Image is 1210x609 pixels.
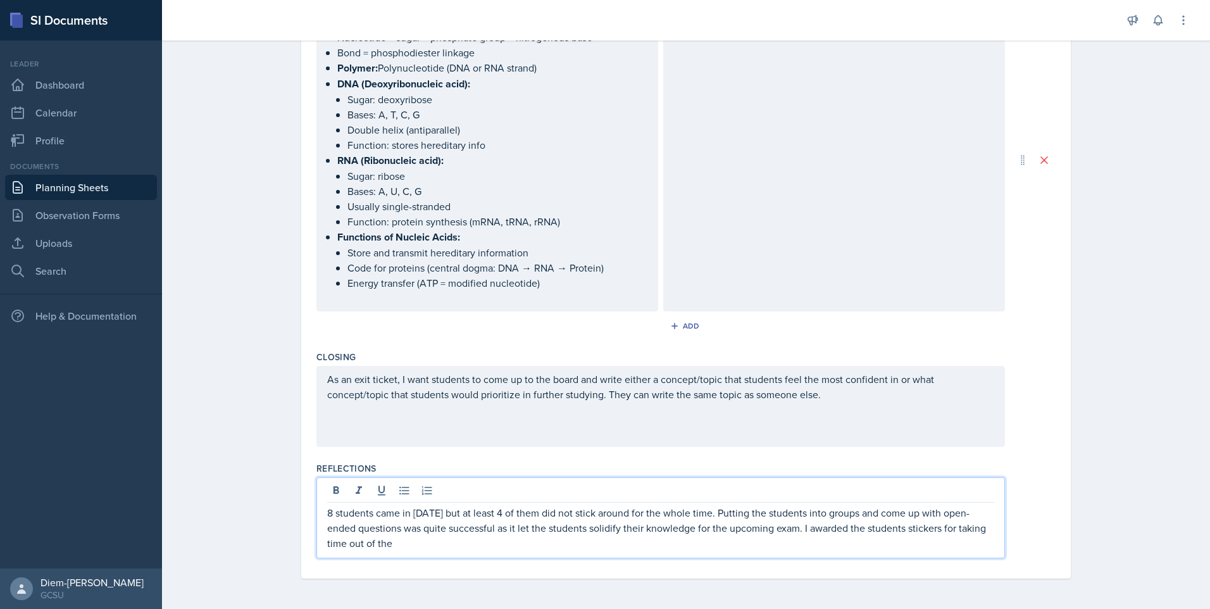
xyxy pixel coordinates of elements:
div: Documents [5,161,157,172]
p: Code for proteins (central dogma: DNA → RNA → Protein) [347,260,647,275]
p: Energy transfer (ATP = modified nucleotide) [347,275,647,291]
strong: Functions of Nucleic Acids: [337,230,460,244]
p: Bases: A, T, C, G [347,107,647,122]
p: Double helix (antiparallel) [347,122,647,137]
a: Planning Sheets [5,175,157,200]
p: 8 students came in [DATE] but at least 4 of them did not stick around for the whole time. Putting... [327,505,994,551]
div: Leader [5,58,157,70]
button: Add [666,317,707,336]
p: Usually single-stranded [347,199,647,214]
p: Function: stores hereditary info [347,137,647,153]
a: Observation Forms [5,203,157,228]
a: Search [5,258,157,284]
div: Add [673,321,700,331]
p: Sugar: deoxyribose [347,92,647,107]
p: Store and transmit hereditary information [347,245,647,260]
a: Dashboard [5,72,157,97]
strong: RNA (Ribonucleic acid): [337,153,444,168]
p: Bond = phosphodiester linkage [337,45,647,60]
div: Help & Documentation [5,303,157,329]
div: Diem-[PERSON_NAME] [41,576,144,589]
p: Polynucleotide (DNA or RNA strand) [337,60,647,76]
strong: DNA (Deoxyribonucleic acid): [337,77,470,91]
a: Profile [5,128,157,153]
strong: Polymer: [337,61,378,75]
p: As an exit ticket, I want students to come up to the board and write either a concept/topic that ... [327,372,994,402]
p: Sugar: ribose [347,168,647,184]
p: Function: protein synthesis (mRNA, tRNA, rRNA) [347,214,647,229]
label: Reflections [316,462,377,475]
a: Uploads [5,230,157,256]
a: Calendar [5,100,157,125]
p: Bases: A, U, C, G [347,184,647,199]
div: GCSU [41,589,144,601]
label: Closing [316,351,356,363]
